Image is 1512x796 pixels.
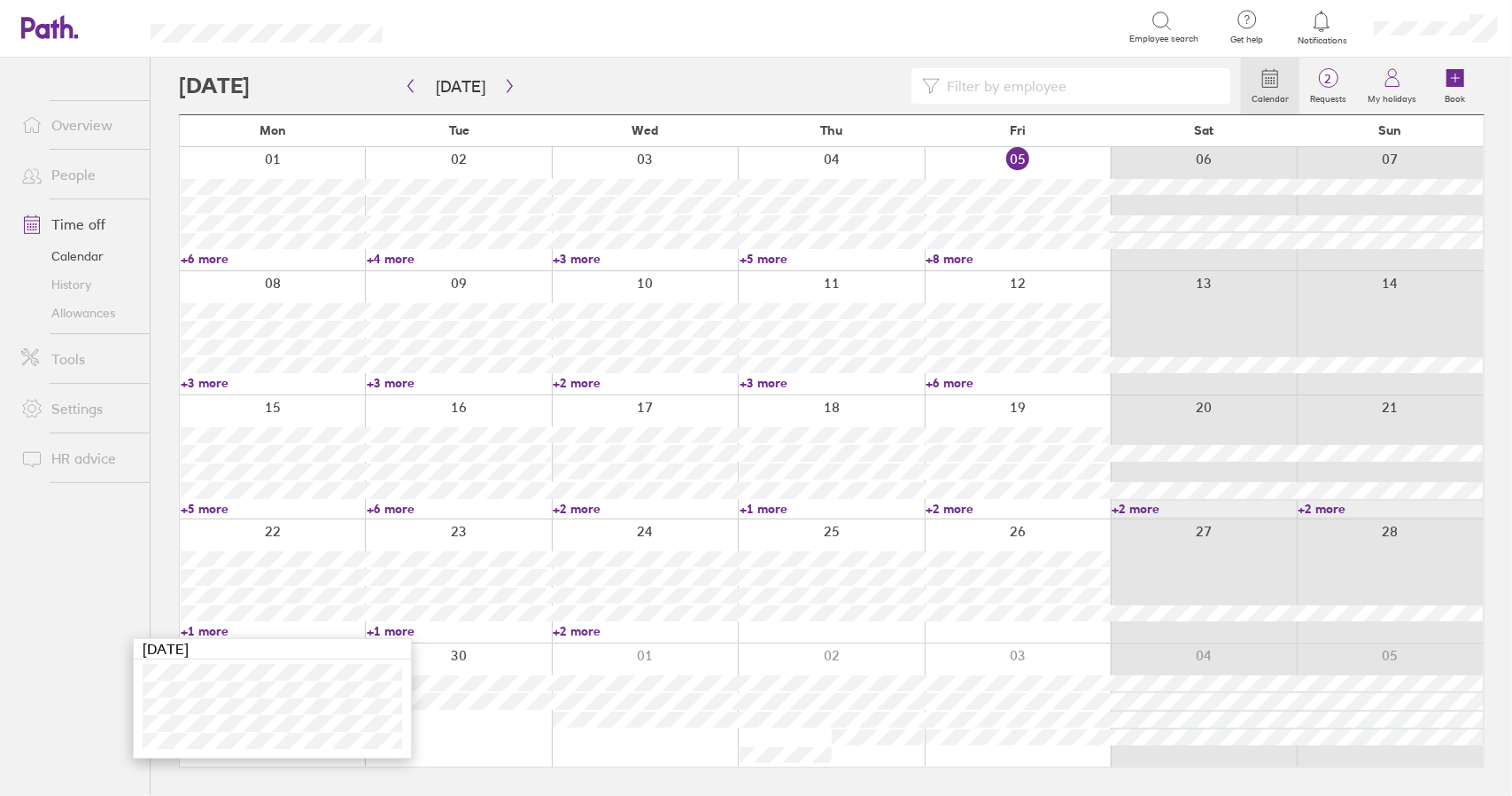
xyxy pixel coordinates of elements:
label: Book [1435,89,1477,105]
span: Thu [820,123,842,137]
button: [DATE] [422,72,500,101]
span: Fri [1010,123,1026,137]
a: +8 more [926,251,1110,267]
a: +6 more [181,251,365,267]
input: Filter by employee [940,69,1220,103]
a: +4 more [367,251,551,267]
a: Tools [7,341,150,377]
a: Calendar [1241,58,1299,114]
a: HR advice [7,441,150,476]
span: Tue [449,123,469,137]
a: +1 more [367,623,551,639]
a: +3 more [367,375,551,391]
span: Get help [1218,35,1276,45]
div: [DATE] [134,639,411,659]
span: 2 [1299,72,1357,86]
span: Wed [632,123,659,137]
span: Mon [260,123,286,137]
a: My holidays [1357,58,1427,114]
span: Sun [1379,123,1402,137]
a: +1 more [181,623,365,639]
a: Overview [7,107,150,143]
label: Calendar [1241,89,1299,105]
a: +5 more [181,501,365,517]
span: Sat [1194,123,1213,137]
a: +6 more [367,501,551,517]
a: +2 more [553,501,737,517]
div: Search [430,19,476,35]
a: Time off [7,207,150,242]
a: Calendar [7,242,150,270]
a: +2 more [553,375,737,391]
a: People [7,157,150,192]
a: Settings [7,391,150,426]
a: +1 more [740,501,924,517]
label: My holidays [1357,89,1427,105]
a: +2 more [926,501,1110,517]
a: 2Requests [1299,58,1357,114]
a: History [7,270,150,299]
a: Notifications [1293,9,1351,46]
span: Notifications [1293,35,1351,46]
a: +3 more [553,251,737,267]
a: +2 more [553,623,737,639]
a: Book [1427,58,1484,114]
span: Employee search [1129,34,1198,44]
a: +2 more [1299,501,1483,517]
a: +6 more [926,375,1110,391]
a: +3 more [181,375,365,391]
label: Requests [1299,89,1357,105]
a: +3 more [740,375,924,391]
a: +5 more [740,251,924,267]
a: +2 more [1112,501,1296,517]
a: Allowances [7,299,150,327]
